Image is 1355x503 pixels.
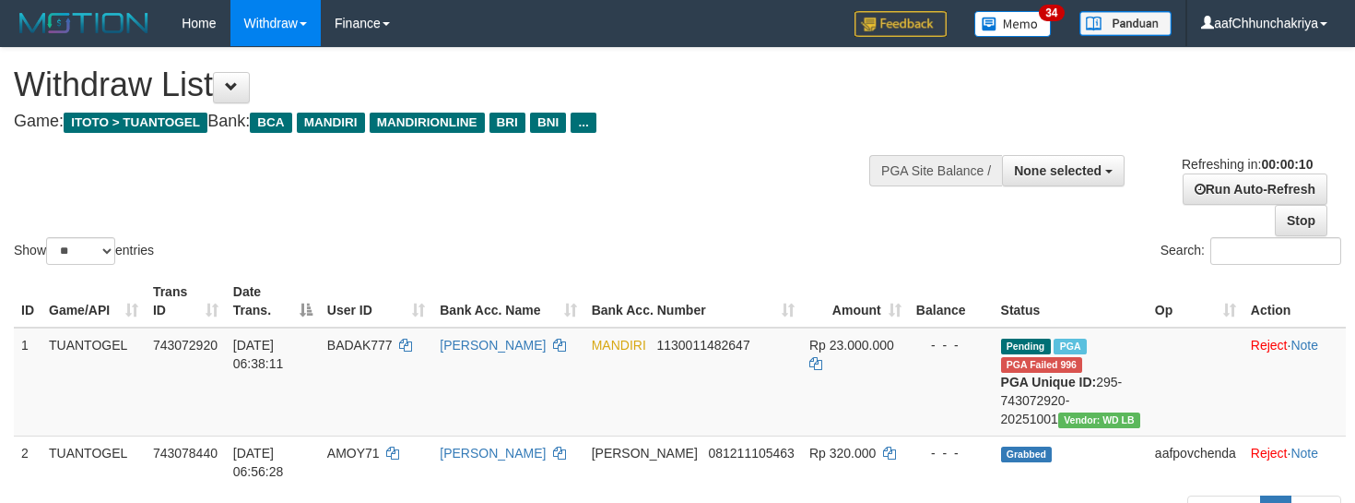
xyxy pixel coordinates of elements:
[1161,237,1341,265] label: Search:
[440,446,546,461] a: [PERSON_NAME]
[14,66,885,103] h1: Withdraw List
[1290,446,1318,461] a: Note
[592,446,698,461] span: [PERSON_NAME]
[1001,375,1097,389] b: PGA Unique ID:
[153,446,218,461] span: 743078440
[708,446,794,461] span: Copy 081211105463 to clipboard
[1183,174,1327,205] a: Run Auto-Refresh
[1275,205,1327,236] a: Stop
[869,155,1002,186] div: PGA Site Balance /
[327,338,393,353] span: BADAK777
[1243,436,1346,488] td: ·
[14,9,154,37] img: MOTION_logo.png
[854,11,947,37] img: Feedback.jpg
[1251,338,1288,353] a: Reject
[1058,413,1140,428] span: Vendor URL: https://dashboard.q2checkout.com/secure
[1243,275,1346,328] th: Action
[440,338,546,353] a: [PERSON_NAME]
[1001,357,1083,373] span: PGA Error
[916,336,986,354] div: - - -
[1002,155,1125,186] button: None selected
[1054,339,1086,354] span: Marked by aafchonlypin
[994,275,1148,328] th: Status
[802,275,909,328] th: Amount: activate to sort column ascending
[1251,446,1288,461] a: Reject
[489,113,525,133] span: BRI
[146,275,226,328] th: Trans ID: activate to sort column ascending
[226,275,320,328] th: Date Trans.: activate to sort column descending
[1182,157,1313,172] span: Refreshing in:
[14,436,41,488] td: 2
[14,275,41,328] th: ID
[916,444,986,462] div: - - -
[327,446,380,461] span: AMOY71
[1290,338,1318,353] a: Note
[571,113,595,133] span: ...
[297,113,365,133] span: MANDIRI
[1039,5,1064,21] span: 34
[656,338,749,353] span: Copy 1130011482647 to clipboard
[530,113,566,133] span: BNI
[41,275,146,328] th: Game/API: activate to sort column ascending
[1079,11,1172,36] img: panduan.png
[14,328,41,437] td: 1
[909,275,994,328] th: Balance
[46,237,115,265] select: Showentries
[41,328,146,437] td: TUANTOGEL
[1210,237,1341,265] input: Search:
[41,436,146,488] td: TUANTOGEL
[370,113,485,133] span: MANDIRIONLINE
[153,338,218,353] span: 743072920
[809,446,876,461] span: Rp 320.000
[1148,436,1243,488] td: aafpovchenda
[1001,447,1053,462] span: Grabbed
[233,446,284,479] span: [DATE] 06:56:28
[1014,163,1102,178] span: None selected
[250,113,291,133] span: BCA
[1148,275,1243,328] th: Op: activate to sort column ascending
[1001,339,1051,354] span: Pending
[432,275,583,328] th: Bank Acc. Name: activate to sort column ascending
[1243,328,1346,437] td: ·
[1261,157,1313,172] strong: 00:00:10
[974,11,1052,37] img: Button%20Memo.svg
[584,275,802,328] th: Bank Acc. Number: activate to sort column ascending
[233,338,284,371] span: [DATE] 06:38:11
[320,275,432,328] th: User ID: activate to sort column ascending
[592,338,646,353] span: MANDIRI
[14,237,154,265] label: Show entries
[994,328,1148,437] td: 295-743072920-20251001
[809,338,894,353] span: Rp 23.000.000
[14,113,885,131] h4: Game: Bank:
[64,113,207,133] span: ITOTO > TUANTOGEL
